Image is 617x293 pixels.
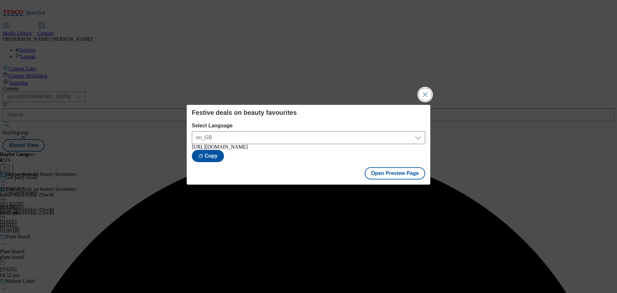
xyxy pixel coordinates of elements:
[192,109,425,116] h4: Festive deals on beauty favourites
[419,88,432,101] button: Close Modal
[365,167,425,179] button: Open Preview Page
[192,123,425,129] label: Select Language
[187,105,430,185] div: Modal
[192,144,425,150] div: [URL][DOMAIN_NAME]
[192,150,224,162] button: Copy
